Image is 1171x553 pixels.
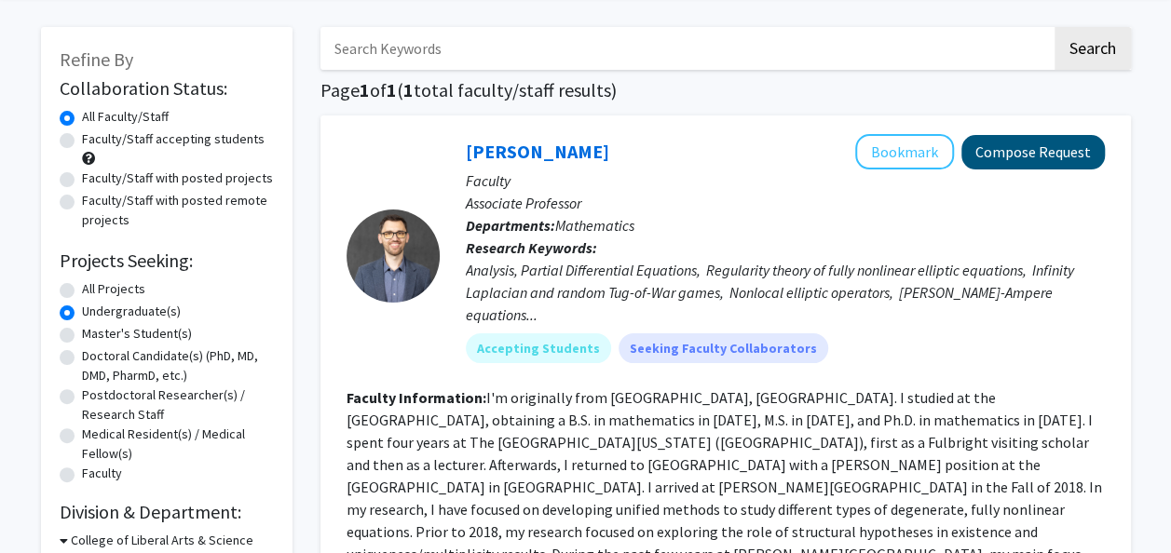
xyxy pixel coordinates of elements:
[82,107,169,127] label: All Faculty/Staff
[60,77,274,100] h2: Collaboration Status:
[466,238,597,257] b: Research Keywords:
[403,78,414,101] span: 1
[82,129,265,149] label: Faculty/Staff accepting students
[82,324,192,344] label: Master's Student(s)
[60,250,274,272] h2: Projects Seeking:
[82,302,181,321] label: Undergraduate(s)
[82,464,122,483] label: Faculty
[82,385,274,425] label: Postdoctoral Researcher(s) / Research Staff
[82,191,274,230] label: Faculty/Staff with posted remote projects
[466,216,555,235] b: Departments:
[82,279,145,299] label: All Projects
[82,169,273,188] label: Faculty/Staff with posted projects
[619,333,828,363] mat-chip: Seeking Faculty Collaborators
[466,192,1105,214] p: Associate Professor
[466,333,611,363] mat-chip: Accepting Students
[466,259,1105,326] div: Analysis, Partial Differential Equations, Regularity theory of fully nonlinear elliptic equations...
[320,27,1052,70] input: Search Keywords
[71,531,253,550] h3: College of Liberal Arts & Science
[466,169,1105,192] p: Faculty
[60,501,274,523] h2: Division & Department:
[82,425,274,464] label: Medical Resident(s) / Medical Fellow(s)
[387,78,397,101] span: 1
[466,140,609,163] a: [PERSON_NAME]
[961,135,1105,169] button: Compose Request to Fernando Charro
[14,469,79,539] iframe: Chat
[360,78,370,101] span: 1
[347,388,486,407] b: Faculty Information:
[855,134,954,169] button: Add Fernando Charro to Bookmarks
[60,47,133,71] span: Refine By
[1055,27,1131,70] button: Search
[320,79,1131,101] h1: Page of ( total faculty/staff results)
[82,346,274,385] label: Doctoral Candidate(s) (PhD, MD, DMD, PharmD, etc.)
[555,216,634,235] span: Mathematics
